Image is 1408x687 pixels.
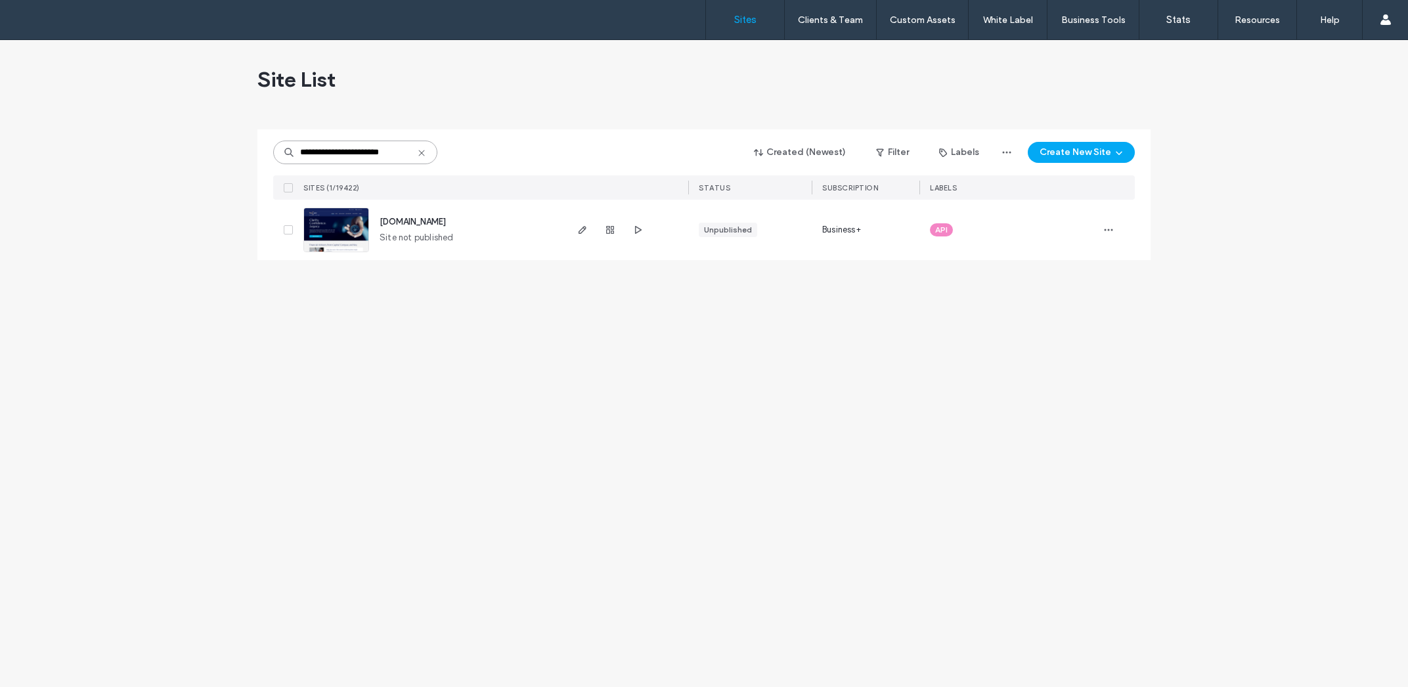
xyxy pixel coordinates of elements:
div: Unpublished [704,224,752,236]
button: Labels [927,142,991,163]
label: Help [1320,14,1340,26]
label: White Label [983,14,1033,26]
span: SITES (1/19422) [303,183,360,192]
span: Site not published [380,231,454,244]
span: Business+ [822,223,861,236]
span: SUBSCRIPTION [822,183,878,192]
button: Create New Site [1028,142,1135,163]
label: Custom Assets [890,14,956,26]
label: Stats [1166,14,1191,26]
button: Created (Newest) [743,142,858,163]
label: Sites [734,14,757,26]
label: Resources [1235,14,1280,26]
span: Site List [257,66,336,93]
label: Business Tools [1061,14,1126,26]
span: Help [30,9,56,21]
a: [DOMAIN_NAME] [380,217,446,227]
label: Clients & Team [798,14,863,26]
span: STATUS [699,183,730,192]
span: LABELS [930,183,957,192]
button: Filter [863,142,922,163]
span: API [935,224,948,236]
